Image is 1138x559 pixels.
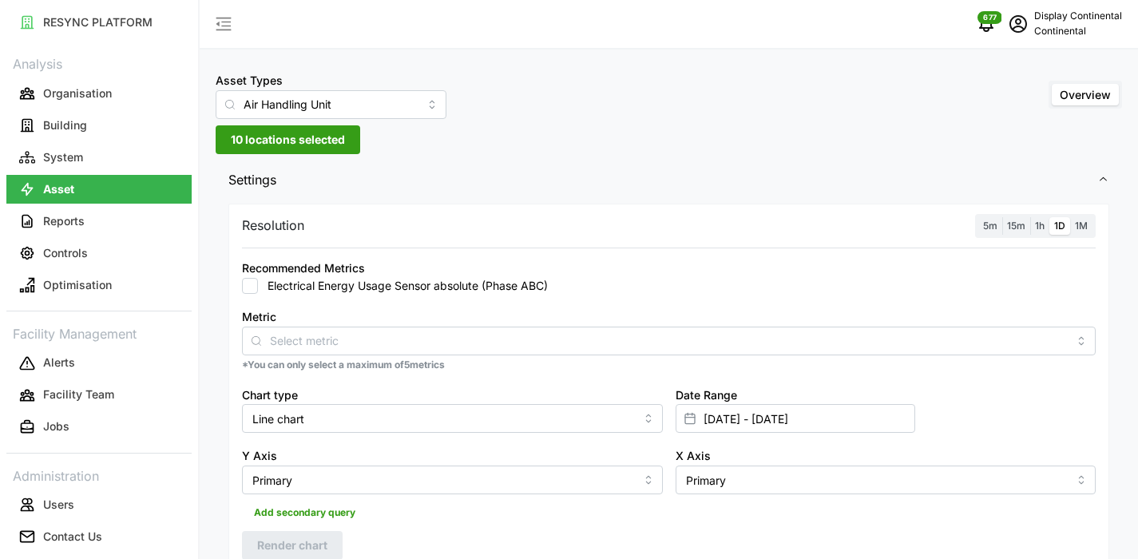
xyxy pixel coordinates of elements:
a: Building [6,109,192,141]
label: Y Axis [242,447,277,465]
button: Facility Team [6,381,192,410]
p: Users [43,497,74,513]
p: *You can only select a maximum of 5 metrics [242,359,1096,372]
a: Users [6,489,192,521]
p: Facility Management [6,321,192,344]
button: Add secondary query [242,501,367,525]
button: schedule [1002,8,1034,40]
label: Electrical Energy Usage Sensor absolute (Phase ABC) [258,278,548,294]
a: Controls [6,237,192,269]
button: Contact Us [6,522,192,551]
p: Administration [6,463,192,486]
a: Alerts [6,347,192,379]
button: Jobs [6,413,192,442]
p: Analysis [6,51,192,74]
p: Jobs [43,418,69,434]
button: Users [6,490,192,519]
input: Select chart type [242,404,663,433]
span: Settings [228,161,1097,200]
a: Optimisation [6,269,192,301]
p: Display Continental [1034,9,1122,24]
a: System [6,141,192,173]
button: Asset [6,175,192,204]
p: System [43,149,83,165]
label: X Axis [676,447,711,465]
span: 15m [1007,220,1025,232]
span: Add secondary query [254,502,355,524]
a: Jobs [6,411,192,443]
p: Continental [1034,24,1122,39]
button: 10 locations selected [216,125,360,154]
label: Metric [242,308,276,326]
a: Facility Team [6,379,192,411]
a: Reports [6,205,192,237]
button: notifications [970,8,1002,40]
span: 1h [1035,220,1045,232]
span: 677 [983,12,997,23]
a: RESYNC PLATFORM [6,6,192,38]
span: Overview [1060,88,1111,101]
button: Building [6,111,192,140]
span: 5m [983,220,997,232]
a: Contact Us [6,521,192,553]
input: Select metric [270,331,1068,349]
label: Asset Types [216,72,283,89]
a: Asset [6,173,192,205]
button: Organisation [6,79,192,108]
span: Render chart [257,532,327,559]
a: Organisation [6,77,192,109]
span: 10 locations selected [231,126,345,153]
p: Organisation [43,85,112,101]
p: Optimisation [43,277,112,293]
p: Facility Team [43,387,114,402]
input: Select Y axis [242,466,663,494]
button: System [6,143,192,172]
span: 1M [1075,220,1088,232]
button: RESYNC PLATFORM [6,8,192,37]
span: 1D [1054,220,1065,232]
label: Date Range [676,387,737,404]
button: Alerts [6,349,192,378]
button: Settings [216,161,1122,200]
button: Controls [6,239,192,268]
label: Chart type [242,387,298,404]
input: Select date range [676,404,915,433]
button: Optimisation [6,271,192,299]
p: RESYNC PLATFORM [43,14,153,30]
button: Reports [6,207,192,236]
input: Select X axis [676,466,1096,494]
p: Contact Us [43,529,102,545]
p: Reports [43,213,85,229]
p: Asset [43,181,74,197]
p: Controls [43,245,88,261]
p: Alerts [43,355,75,371]
p: Building [43,117,87,133]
